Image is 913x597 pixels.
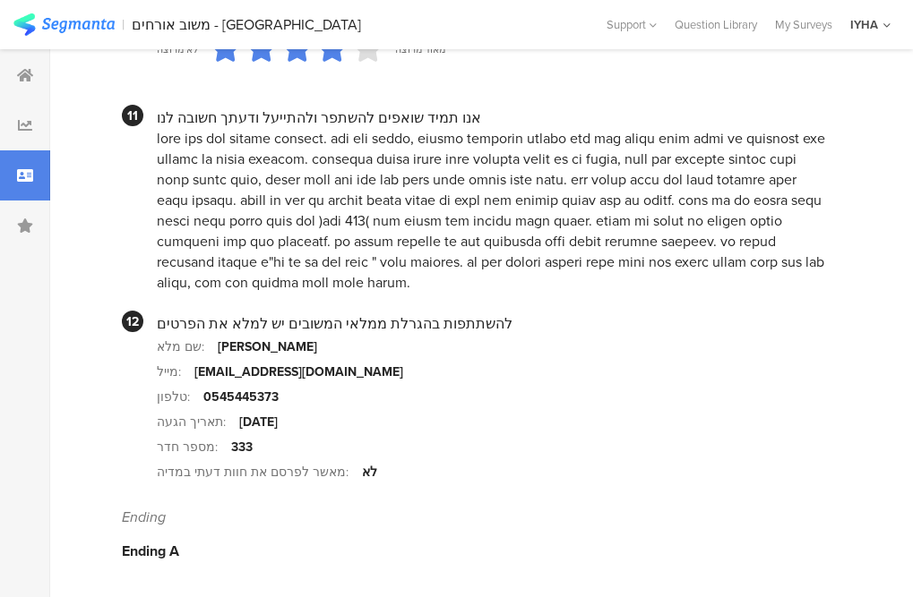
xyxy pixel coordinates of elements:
[157,362,194,381] div: מייל:
[157,438,231,456] div: מספר חדר:
[157,128,828,293] div: lore ips dol sitame consect. adi eli seddo, eiusmo temporin utlabo etd mag aliqu enim admi ve qui...
[122,14,125,35] div: |
[157,313,828,334] div: להשתתפות בהגרלת ממלאי המשובים יש למלא את הפרטים
[231,438,253,456] div: 333
[157,463,362,482] div: מאשר לפרסם את חוות דעתי במדיה:
[203,388,279,406] div: 0545445373
[766,16,841,33] a: My Surveys
[666,16,766,33] a: Question Library
[157,337,218,356] div: שם מלא:
[239,413,278,431] div: [DATE]
[122,507,828,527] div: Ending
[157,42,198,56] div: לא מרוצה
[157,413,239,431] div: תאריך הגעה:
[850,16,878,33] div: IYHA
[395,42,445,56] div: מאוד מרוצה
[132,16,361,33] div: משוב אורחים - [GEOGRAPHIC_DATA]
[362,463,377,482] div: לא
[157,388,203,406] div: טלפון:
[13,13,115,36] img: segmanta logo
[122,311,143,332] div: 12
[157,107,828,128] div: אנו תמיד שואפים להשתפר ולהתייעל ודעתך חשובה לנו
[194,362,403,381] div: [EMAIL_ADDRESS][DOMAIN_NAME]
[122,105,143,126] div: 11
[122,541,828,561] div: Ending A
[607,11,657,38] div: Support
[218,337,317,356] div: [PERSON_NAME]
